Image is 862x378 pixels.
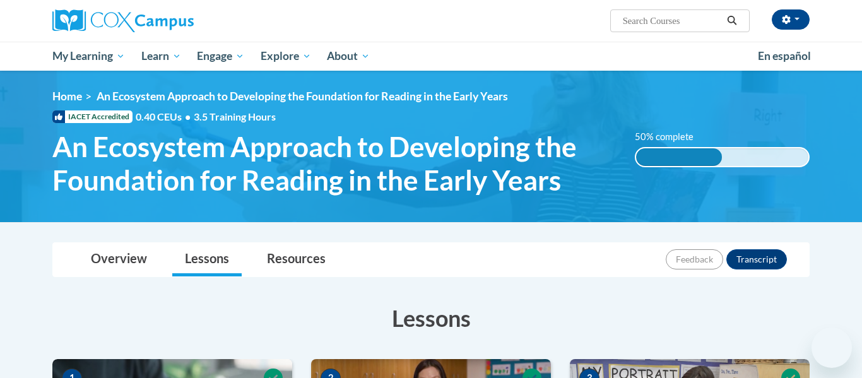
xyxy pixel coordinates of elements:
span: • [185,110,191,122]
a: My Learning [44,42,133,71]
span: An Ecosystem Approach to Developing the Foundation for Reading in the Early Years [52,130,616,197]
iframe: Button to launch messaging window [812,328,852,368]
span: Explore [261,49,311,64]
a: En español [750,43,819,69]
a: Home [52,90,82,103]
a: About [319,42,379,71]
img: Cox Campus [52,9,194,32]
span: Learn [141,49,181,64]
h3: Lessons [52,302,810,334]
a: Learn [133,42,189,71]
a: Resources [254,243,338,276]
span: 0.40 CEUs [136,110,194,124]
label: 50% complete [635,130,707,144]
span: 3.5 Training Hours [194,110,276,122]
span: Engage [197,49,244,64]
button: Account Settings [772,9,810,30]
a: Cox Campus [52,9,292,32]
span: My Learning [52,49,125,64]
a: Lessons [172,243,242,276]
span: En español [758,49,811,62]
button: Transcript [726,249,787,269]
a: Explore [252,42,319,71]
div: 50% complete [636,148,723,166]
div: Main menu [33,42,829,71]
a: Engage [189,42,252,71]
span: IACET Accredited [52,110,133,123]
input: Search Courses [622,13,723,28]
button: Search [723,13,741,28]
button: Feedback [666,249,723,269]
span: About [327,49,370,64]
span: An Ecosystem Approach to Developing the Foundation for Reading in the Early Years [97,90,508,103]
a: Overview [78,243,160,276]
